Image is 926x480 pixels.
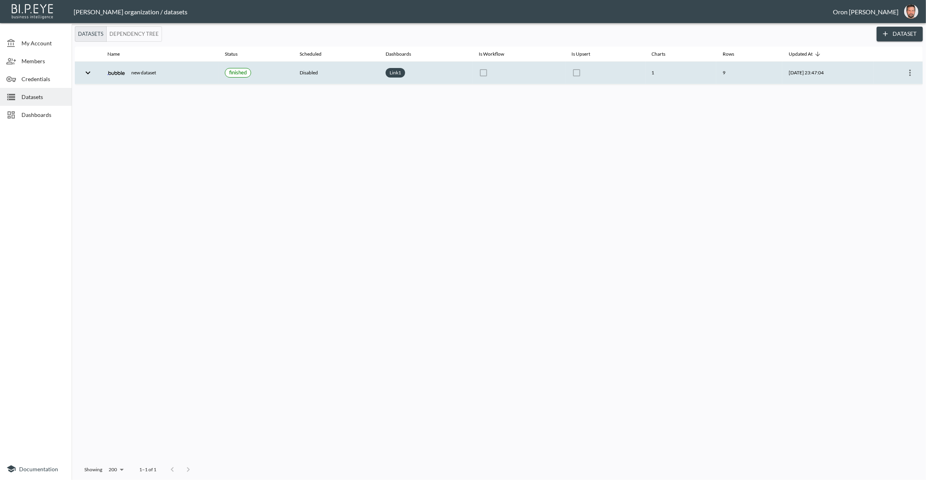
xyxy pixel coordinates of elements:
button: expand row [81,66,95,80]
th: {"type":{},"key":null,"ref":null,"props":{"size":"small","label":{"type":{},"key":null,"ref":null... [218,62,293,84]
span: Is Upsert [572,49,601,59]
div: Updated At [789,49,813,59]
a: Documentation [6,464,65,474]
div: Dashboards [386,49,411,59]
span: Status [225,49,248,59]
div: new dataset [107,64,212,82]
div: Status [225,49,238,59]
button: Dataset [877,27,923,41]
span: My Account [21,39,65,47]
th: {"type":"div","key":null,"ref":null,"props":{"style":{"display":"flex","gap":16,"alignItems":"cen... [101,62,218,84]
button: oron@bipeye.com [899,2,924,21]
span: Scheduled [300,49,332,59]
th: {"type":{"isMobxInjector":true,"displayName":"inject-with-userStore-stripeStore-datasetsStore(Obj... [874,62,923,84]
div: Oron [PERSON_NAME] [833,8,899,16]
th: {"type":{},"key":null,"ref":null,"props":{"disabled":true,"checked":false,"color":"primary","styl... [565,62,645,84]
span: Is Workflow [479,49,515,59]
span: Dashboards [386,49,421,59]
p: 1–1 of 1 [139,466,156,473]
button: Datasets [75,26,107,42]
div: [PERSON_NAME] organization / datasets [74,8,833,16]
div: Rows [723,49,734,59]
span: Charts [652,49,676,59]
div: Scheduled [300,49,322,59]
span: Credentials [21,75,65,83]
th: 1 [645,62,716,84]
button: Dependency Tree [106,26,162,42]
span: Name [107,49,130,59]
div: Name [107,49,120,59]
span: Rows [723,49,745,59]
span: Documentation [19,466,58,472]
span: Updated At [789,49,823,59]
div: Charts [652,49,666,59]
th: 2025-09-06, 23:47:04 [782,62,874,84]
img: f7df4f0b1e237398fe25aedd0497c453 [904,4,918,19]
span: Members [21,57,65,65]
span: finished [229,69,247,76]
button: more [904,66,916,79]
span: Dashboards [21,111,65,119]
a: Link1 [388,68,403,77]
th: 9 [716,62,783,84]
span: Datasets [21,93,65,101]
th: {"type":"div","key":null,"ref":null,"props":{"style":{"display":"flex","flexWrap":"wrap","gap":6}... [379,62,472,84]
th: {"type":{},"key":null,"ref":null,"props":{"disabled":true,"checked":false,"color":"primary","styl... [472,62,565,84]
div: Platform [75,26,162,42]
img: bubble.io icon [107,64,125,82]
p: Showing [84,466,102,473]
img: bipeye-logo [10,2,56,20]
div: Is Upsert [572,49,591,59]
div: 200 [105,464,127,475]
div: Link1 [386,68,405,78]
div: Is Workflow [479,49,504,59]
th: Disabled [293,62,379,84]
